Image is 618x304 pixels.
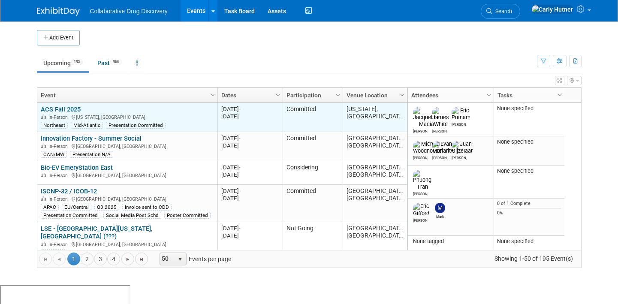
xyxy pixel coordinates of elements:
[555,88,564,101] a: Column Settings
[71,59,83,65] span: 195
[41,122,68,129] div: Northeast
[432,141,453,154] img: Evan Moriarity
[221,195,279,202] div: [DATE]
[343,132,407,161] td: [GEOGRAPHIC_DATA], [GEOGRAPHIC_DATA]
[333,88,343,101] a: Column Settings
[484,88,494,101] a: Column Settings
[41,114,46,119] img: In-Person Event
[335,92,341,99] span: Column Settings
[164,212,211,219] div: Poster Committed
[497,210,561,216] div: 0%
[432,107,449,128] img: James White
[435,203,445,213] img: Mark Garlinghouse
[221,232,279,239] div: [DATE]
[411,88,488,102] a: Attendees
[37,55,89,71] a: Upcoming195
[556,92,563,99] span: Column Settings
[452,107,470,121] img: Eric Putnam
[103,212,161,219] div: Social Media Post Schd
[221,164,279,171] div: [DATE]
[209,92,216,99] span: Column Settings
[48,114,70,120] span: In-Person
[106,122,166,129] div: Presentation Committed
[56,256,63,263] span: Go to the previous page
[485,92,492,99] span: Column Settings
[221,88,277,102] a: Dates
[90,8,168,15] span: Collaborative Drug Discovery
[91,55,128,71] a: Past966
[41,212,100,219] div: Presentation Committed
[283,161,343,185] td: Considering
[42,256,49,263] span: Go to the first page
[53,253,66,265] a: Go to the previous page
[343,161,407,185] td: [GEOGRAPHIC_DATA], [GEOGRAPHIC_DATA]
[286,88,337,102] a: Participation
[160,253,175,265] span: 50
[343,103,407,132] td: [US_STATE], [GEOGRAPHIC_DATA]
[413,190,428,196] div: Phuong Tran
[274,92,281,99] span: Column Settings
[221,113,279,120] div: [DATE]
[41,142,214,150] div: [GEOGRAPHIC_DATA], [GEOGRAPHIC_DATA]
[138,256,145,263] span: Go to the last page
[37,30,80,45] button: Add Event
[41,135,142,142] a: Innovation Factory - Summer Social
[48,196,70,202] span: In-Person
[432,128,447,133] div: James White
[343,222,407,259] td: [GEOGRAPHIC_DATA], [GEOGRAPHIC_DATA]
[94,204,119,211] div: Q3 2025
[283,132,343,161] td: Committed
[41,144,46,148] img: In-Person Event
[177,256,184,263] span: select
[48,173,70,178] span: In-Person
[413,203,429,217] img: Eric Gifford
[411,238,490,245] div: None tagged
[497,138,561,145] div: None specified
[481,4,520,19] a: Search
[347,88,401,102] a: Venue Location
[497,238,561,245] div: None specified
[41,172,214,179] div: [GEOGRAPHIC_DATA], [GEOGRAPHIC_DATA]
[283,103,343,132] td: Committed
[221,142,279,149] div: [DATE]
[343,185,407,222] td: [GEOGRAPHIC_DATA], [GEOGRAPHIC_DATA]
[81,253,93,265] a: 2
[497,168,561,175] div: None specified
[41,88,212,102] a: Event
[486,253,581,265] span: Showing 1-50 of 195 Event(s)
[497,105,561,112] div: None specified
[283,222,343,259] td: Not Going
[41,225,152,241] a: LSE - [GEOGRAPHIC_DATA][US_STATE], [GEOGRAPHIC_DATA] (???)
[48,242,70,247] span: In-Person
[398,88,407,101] a: Column Settings
[41,164,113,172] a: Bio-EV EmeryStation East
[399,92,406,99] span: Column Settings
[41,113,214,120] div: [US_STATE], [GEOGRAPHIC_DATA]
[135,253,148,265] a: Go to the last page
[221,105,279,113] div: [DATE]
[62,204,91,211] div: EU/Central
[492,8,512,15] span: Search
[39,253,52,265] a: Go to the first page
[94,253,107,265] a: 3
[41,151,67,158] div: CAN/MW
[452,121,467,126] div: Eric Putnam
[413,170,431,190] img: Phuong Tran
[413,141,442,154] img: Michael Woodhouse
[41,204,59,211] div: APAC
[497,201,561,207] div: 0 of 1 Complete
[239,188,241,194] span: -
[239,225,241,232] span: -
[110,59,122,65] span: 966
[41,196,46,201] img: In-Person Event
[452,141,473,154] img: Juan Gijzelaar
[41,249,67,256] div: CAN/MW
[107,253,120,265] a: 4
[41,173,46,177] img: In-Person Event
[121,253,134,265] a: Go to the next page
[71,122,103,129] div: Mid-Atlantic
[273,88,283,101] a: Column Settings
[239,164,241,171] span: -
[221,135,279,142] div: [DATE]
[239,135,241,141] span: -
